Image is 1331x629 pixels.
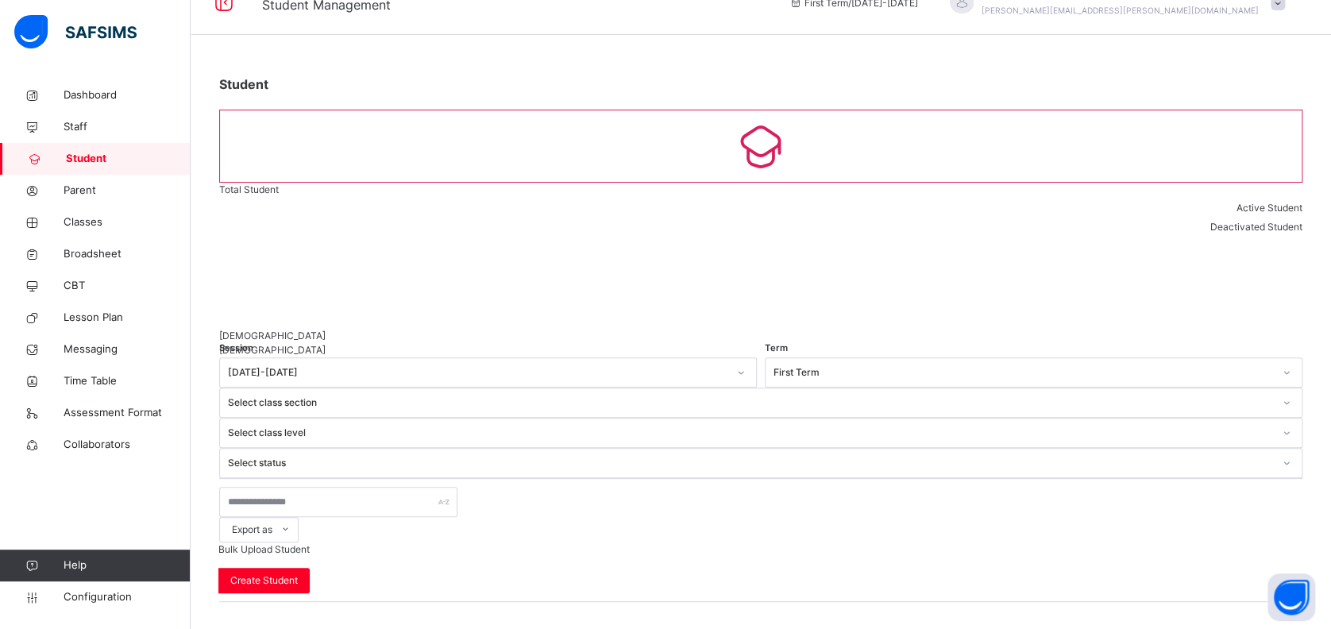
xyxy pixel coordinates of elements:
[14,15,137,48] img: safsims
[66,151,191,167] span: Student
[64,405,191,421] span: Assessment Format
[64,373,191,389] span: Time Table
[64,246,191,262] span: Broadsheet
[765,342,788,355] span: Term
[228,396,1273,410] div: Select class section
[219,330,326,342] span: [DEMOGRAPHIC_DATA]
[219,342,253,355] span: Session
[1210,221,1302,233] span: Deactivated Student
[1267,573,1315,621] button: Open asap
[64,214,191,230] span: Classes
[218,543,310,555] span: Bulk Upload Student
[219,183,1302,197] div: Total Student
[982,6,1259,15] span: [PERSON_NAME][EMAIL_ADDRESS][PERSON_NAME][DOMAIN_NAME]
[1236,202,1302,214] span: Active Student
[64,87,191,103] span: Dashboard
[64,558,190,573] span: Help
[64,437,191,453] span: Collaborators
[774,365,1273,380] div: First Term
[219,76,268,92] span: Student
[228,365,727,380] div: [DATE]-[DATE]
[228,456,1273,470] div: Select status
[232,523,272,537] span: Export as
[64,589,190,605] span: Configuration
[230,573,298,588] span: Create Student
[219,236,349,248] span: Total students in current term
[228,426,1273,440] div: Select class level
[64,278,191,294] span: CBT
[64,342,191,357] span: Messaging
[64,310,191,326] span: Lesson Plan
[219,344,326,356] span: [DEMOGRAPHIC_DATA]
[64,183,191,199] span: Parent
[64,119,191,135] span: Staff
